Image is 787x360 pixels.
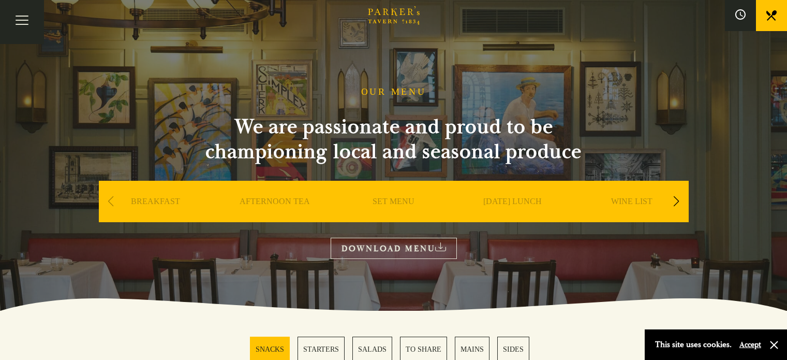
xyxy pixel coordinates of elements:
[769,340,779,350] button: Close and accept
[655,337,732,352] p: This site uses cookies.
[670,190,684,213] div: Next slide
[104,190,118,213] div: Previous slide
[575,181,689,253] div: 5 / 9
[739,340,761,350] button: Accept
[331,238,457,259] a: DOWNLOAD MENU
[187,114,601,164] h2: We are passionate and proud to be championing local and seasonal produce
[337,181,451,253] div: 3 / 9
[131,196,180,238] a: BREAKFAST
[483,196,542,238] a: [DATE] LUNCH
[218,181,332,253] div: 2 / 9
[99,181,213,253] div: 1 / 9
[456,181,570,253] div: 4 / 9
[373,196,414,238] a: SET MENU
[240,196,310,238] a: AFTERNOON TEA
[361,87,426,98] h1: OUR MENU
[611,196,652,238] a: WINE LIST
